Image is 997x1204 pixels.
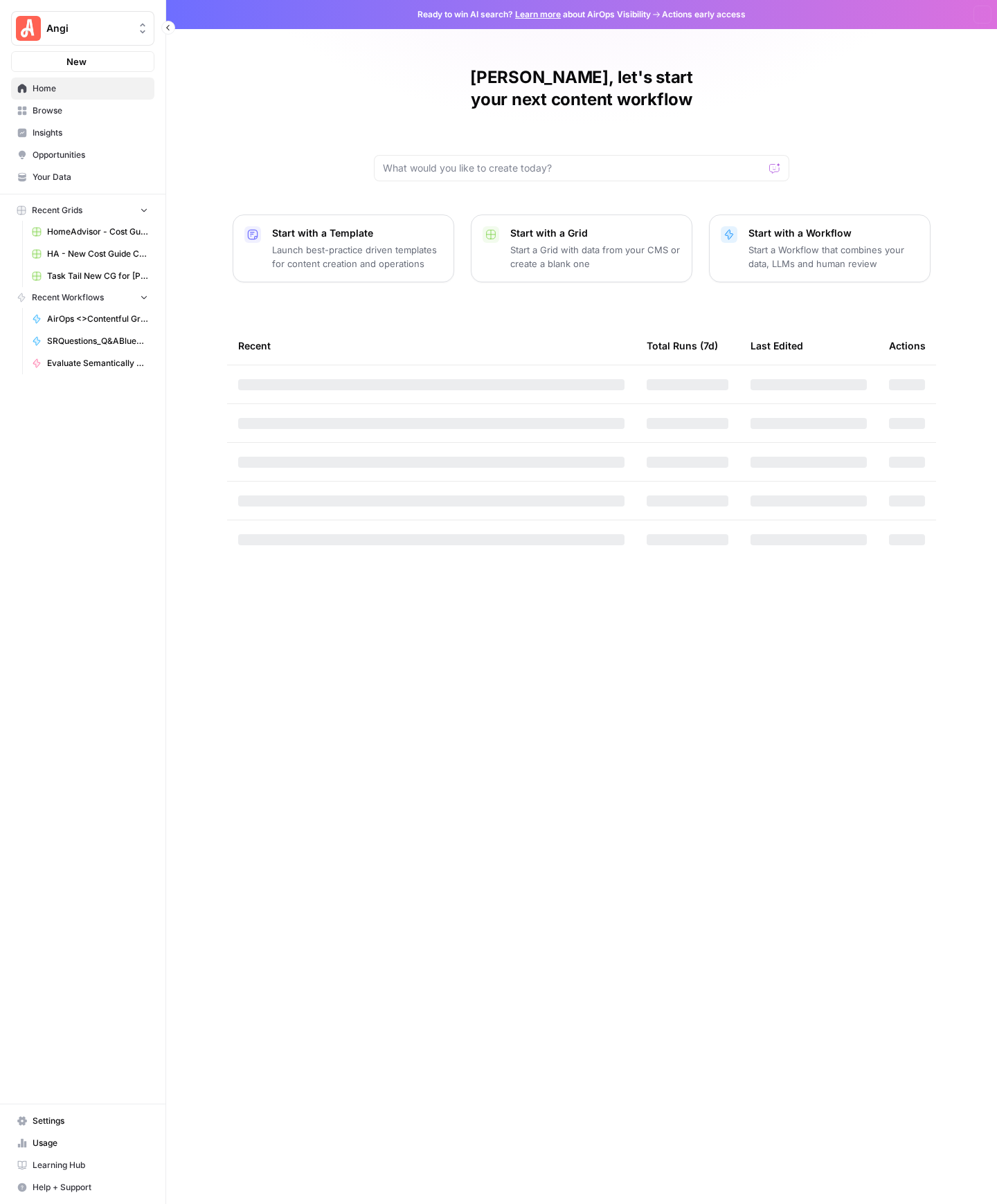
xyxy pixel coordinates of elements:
[47,248,148,260] span: HA - New Cost Guide Creation Grid
[11,287,154,308] button: Recent Workflows
[647,327,718,365] div: Total Runs (7d)
[33,1181,148,1194] span: Help + Support
[11,144,154,166] a: Opportunities
[272,226,442,240] p: Start with a Template
[33,104,148,117] span: Browse
[33,127,148,139] span: Insights
[33,1137,148,1149] span: Usage
[33,1115,148,1127] span: Settings
[47,270,148,282] span: Task Tail New CG for [PERSON_NAME] Grid
[748,243,919,271] p: Start a Workflow that combines your data, LLMs and human review
[709,215,931,282] button: Start with a WorkflowStart a Workflow that combines your data, LLMs and human review
[11,1132,154,1154] a: Usage
[510,243,681,271] p: Start a Grid with data from your CMS or create a blank one
[47,335,148,347] span: SRQuestions_Q&ABlueprint_test
[26,308,154,330] a: AirOps <>Contentful Grouped Answers per Question_Entry ID Grid
[26,221,154,243] a: HomeAdvisor - Cost Guide Updates
[751,327,803,365] div: Last Edited
[11,200,154,221] button: Recent Grids
[889,327,926,365] div: Actions
[33,82,148,95] span: Home
[26,265,154,287] a: Task Tail New CG for [PERSON_NAME] Grid
[417,8,651,21] span: Ready to win AI search? about AirOps Visibility
[11,51,154,72] button: New
[233,215,454,282] button: Start with a TemplateLaunch best-practice driven templates for content creation and operations
[47,226,148,238] span: HomeAdvisor - Cost Guide Updates
[66,55,87,69] span: New
[11,1110,154,1132] a: Settings
[11,100,154,122] a: Browse
[32,204,82,217] span: Recent Grids
[471,215,692,282] button: Start with a GridStart a Grid with data from your CMS or create a blank one
[47,357,148,370] span: Evaluate Semantically Similar Q&As (Step 2)
[11,166,154,188] a: Your Data
[33,171,148,183] span: Your Data
[374,66,789,111] h1: [PERSON_NAME], let's start your next content workflow
[26,352,154,374] a: Evaluate Semantically Similar Q&As (Step 2)
[510,226,681,240] p: Start with a Grid
[383,161,764,175] input: What would you like to create today?
[33,149,148,161] span: Opportunities
[46,21,130,35] span: Angi
[11,122,154,144] a: Insights
[748,226,919,240] p: Start with a Workflow
[16,16,41,41] img: Angi Logo
[11,77,154,100] a: Home
[26,243,154,265] a: HA - New Cost Guide Creation Grid
[272,243,442,271] p: Launch best-practice driven templates for content creation and operations
[33,1159,148,1171] span: Learning Hub
[662,8,746,21] span: Actions early access
[32,291,104,304] span: Recent Workflows
[47,313,148,325] span: AirOps <>Contentful Grouped Answers per Question_Entry ID Grid
[515,9,561,19] a: Learn more
[26,330,154,352] a: SRQuestions_Q&ABlueprint_test
[11,1176,154,1198] button: Help + Support
[238,327,625,365] div: Recent
[11,11,154,46] button: Workspace: Angi
[11,1154,154,1176] a: Learning Hub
